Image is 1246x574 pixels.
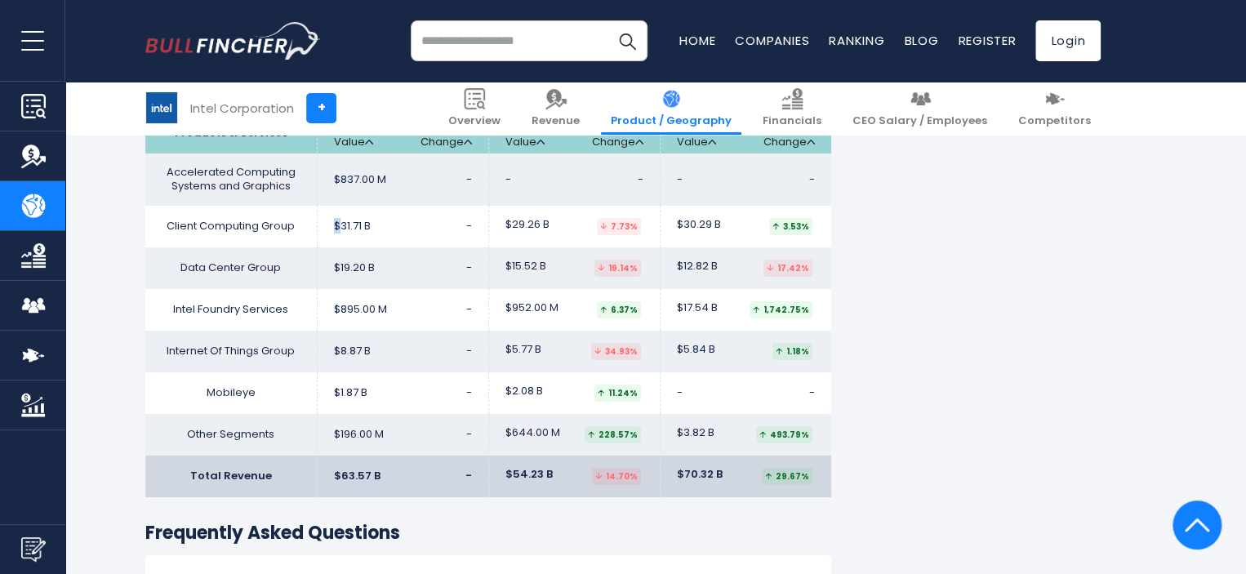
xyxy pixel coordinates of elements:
[677,136,716,149] a: Value
[750,301,812,318] div: 1,742.75%
[1008,82,1101,135] a: Competitors
[843,82,997,135] a: CEO Salary / Employees
[772,343,812,360] div: 1.18%
[829,32,884,49] a: Ranking
[145,331,317,372] td: Internet Of Things Group
[466,301,472,317] span: -
[466,426,472,442] span: -
[466,218,472,234] span: -
[762,468,812,485] div: 29.67%
[597,218,641,235] div: 7.73%
[522,82,590,135] a: Revenue
[334,428,384,442] span: $196.00 M
[1035,20,1101,61] a: Login
[597,301,641,318] div: 6.37%
[505,468,553,482] span: $54.23 B
[594,385,641,402] div: 11.24%
[146,92,177,123] img: INTC logo
[145,522,831,545] h3: Frequently Asked Questions
[505,218,550,232] span: $29.26 B
[677,301,718,315] span: $17.54 B
[505,173,511,187] span: -
[769,218,812,235] div: 3.53%
[466,385,472,400] span: -
[448,114,501,128] span: Overview
[190,99,294,118] div: Intel Corporation
[145,154,317,206] td: Accelerated Computing Systems and Graphics
[611,114,732,128] span: Product / Geography
[334,220,371,234] span: $31.71 B
[756,426,812,443] div: 493.79%
[145,22,321,60] a: Go to homepage
[505,301,558,315] span: $952.00 M
[958,32,1016,49] a: Register
[753,82,831,135] a: Financials
[601,82,741,135] a: Product / Geography
[763,136,815,149] a: Change
[677,173,683,187] span: -
[145,372,317,414] td: Mobileye
[677,468,723,482] span: $70.32 B
[334,261,375,275] span: $19.20 B
[677,218,721,232] span: $30.29 B
[594,260,641,277] div: 19.14%
[334,136,373,149] a: Value
[904,32,938,49] a: Blog
[465,468,472,483] span: -
[677,343,715,357] span: $5.84 B
[607,20,647,61] button: Search
[585,426,641,443] div: 228.57%
[145,414,317,456] td: Other Segments
[852,114,987,128] span: CEO Salary / Employees
[145,206,317,247] td: Client Computing Group
[466,260,472,275] span: -
[809,171,815,187] span: -
[334,386,367,400] span: $1.87 B
[592,468,641,485] div: 14.70%
[334,303,387,317] span: $895.00 M
[438,82,510,135] a: Overview
[1018,114,1091,128] span: Competitors
[505,343,541,357] span: $5.77 B
[638,171,643,187] span: -
[735,32,809,49] a: Companies
[145,247,317,289] td: Data Center Group
[505,136,545,149] a: Value
[306,93,336,123] a: +
[466,343,472,358] span: -
[505,385,543,398] span: $2.08 B
[505,260,546,274] span: $15.52 B
[334,469,380,483] span: $63.57 B
[679,32,715,49] a: Home
[466,171,472,187] span: -
[334,345,371,358] span: $8.87 B
[145,22,321,60] img: bullfincher logo
[145,289,317,331] td: Intel Foundry Services
[145,456,317,497] td: Total Revenue
[421,136,472,149] a: Change
[334,173,386,187] span: $837.00 M
[592,136,643,149] a: Change
[532,114,580,128] span: Revenue
[809,385,815,400] span: -
[763,260,812,277] div: 17.42%
[763,114,821,128] span: Financials
[677,260,718,274] span: $12.82 B
[677,386,683,400] span: -
[505,426,560,440] span: $644.00 M
[677,426,714,440] span: $3.82 B
[591,343,641,360] div: 34.93%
